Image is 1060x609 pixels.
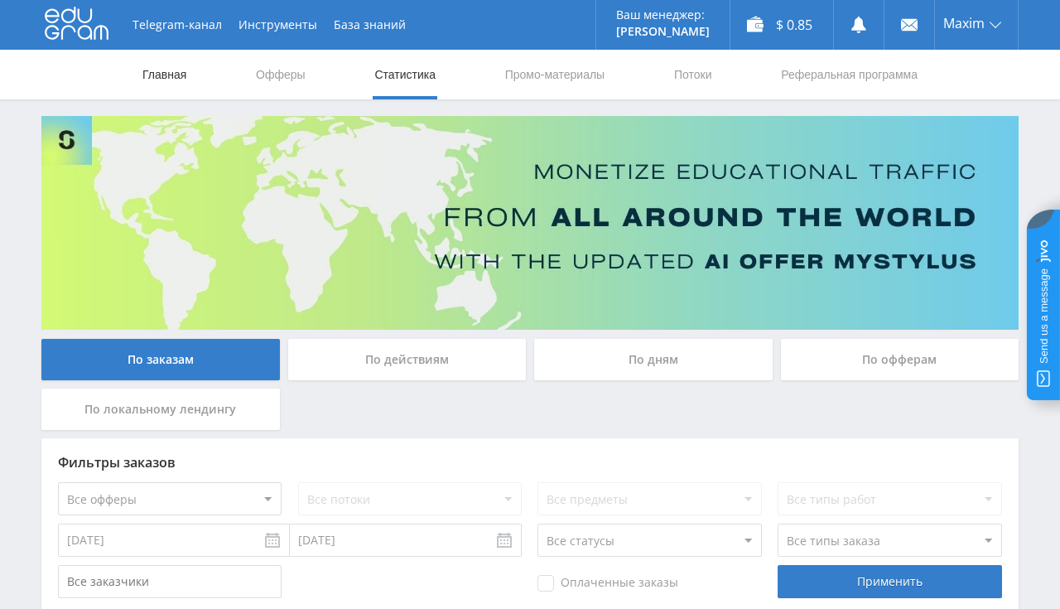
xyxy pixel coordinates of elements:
input: Все заказчики [58,565,282,598]
div: По действиям [288,339,527,380]
a: Потоки [672,50,714,99]
span: Оплаченные заказы [537,575,678,592]
div: По локальному лендингу [41,389,280,430]
p: [PERSON_NAME] [616,25,710,38]
a: Главная [141,50,188,99]
a: Реферальная программа [779,50,919,99]
span: Maxim [943,17,985,30]
div: По дням [534,339,773,380]
a: Статистика [373,50,437,99]
a: Офферы [254,50,307,99]
div: По офферам [781,339,1019,380]
p: Ваш менеджер: [616,8,710,22]
div: По заказам [41,339,280,380]
a: Промо-материалы [503,50,606,99]
div: Применить [778,565,1001,598]
div: Фильтры заказов [58,455,1002,470]
img: Banner [41,116,1019,330]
